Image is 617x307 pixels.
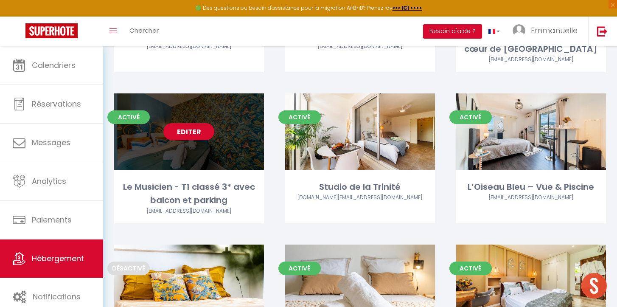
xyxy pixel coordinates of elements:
div: Airbnb [114,207,264,215]
img: logout [597,26,608,37]
span: Désactivé [107,262,150,275]
a: ... Emmanuelle [506,17,588,46]
span: Hébergement [32,253,84,264]
div: L’Oiseau Bleu – Vue & Piscine [456,180,606,194]
span: Réservations [32,99,81,109]
span: Chercher [129,26,159,35]
div: Ouvrir le chat [581,273,607,299]
div: Airbnb [114,42,264,51]
span: Activé [278,262,321,275]
span: Messages [32,137,70,148]
div: Airbnb [285,42,435,51]
span: Calendriers [32,60,76,70]
span: Paiements [32,214,72,225]
a: Chercher [123,17,165,46]
a: Editer [163,123,214,140]
a: >>> ICI <<<< [393,4,422,11]
span: Activé [449,262,492,275]
div: Le Musicien - T1 classé 3* avec balcon et parking [114,180,264,207]
span: Emmanuelle [531,25,578,36]
div: Airbnb [456,56,606,64]
span: Activé [278,110,321,124]
div: Airbnb [456,194,606,202]
span: Activé [449,110,492,124]
span: Notifications [33,291,81,302]
img: Super Booking [25,23,78,38]
div: Airbnb [285,194,435,202]
button: Besoin d'aide ? [423,24,482,39]
img: ... [513,24,525,37]
div: Studio de la Trinité [285,180,435,194]
span: Activé [107,110,150,124]
span: Analytics [32,176,66,186]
